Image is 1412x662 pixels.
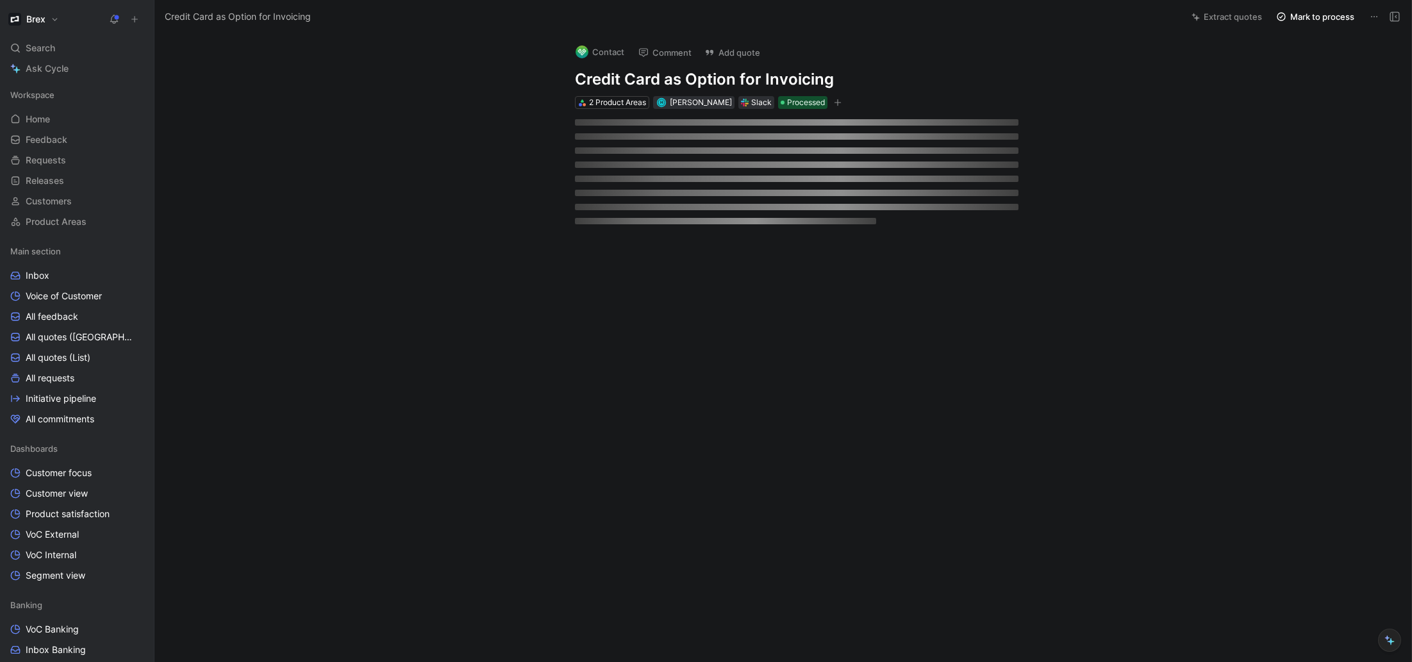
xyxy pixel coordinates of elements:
[26,61,69,76] span: Ask Cycle
[26,269,49,282] span: Inbox
[5,212,149,231] a: Product Areas
[5,171,149,190] a: Releases
[26,215,87,228] span: Product Areas
[5,130,149,149] a: Feedback
[5,307,149,326] a: All feedback
[576,46,588,58] img: logo
[10,245,61,258] span: Main section
[5,368,149,388] a: All requests
[5,110,149,129] a: Home
[5,389,149,408] a: Initiative pipeline
[26,351,90,364] span: All quotes (List)
[5,463,149,483] a: Customer focus
[670,97,732,107] span: [PERSON_NAME]
[5,484,149,503] a: Customer view
[26,310,78,323] span: All feedback
[26,528,79,541] span: VoC External
[26,549,76,561] span: VoC Internal
[5,59,149,78] a: Ask Cycle
[26,331,134,343] span: All quotes ([GEOGRAPHIC_DATA])
[26,154,66,167] span: Requests
[5,504,149,524] a: Product satisfaction
[5,525,149,544] a: VoC External
[5,327,149,347] a: All quotes ([GEOGRAPHIC_DATA])
[570,42,630,62] button: logoContact
[26,392,96,405] span: Initiative pipeline
[5,439,149,458] div: Dashboards
[575,69,1018,90] h1: Credit Card as Option for Invoicing
[10,88,54,101] span: Workspace
[26,569,85,582] span: Segment view
[5,545,149,565] a: VoC Internal
[26,40,55,56] span: Search
[5,566,149,585] a: Segment view
[5,348,149,367] a: All quotes (List)
[751,96,772,109] div: Slack
[26,623,79,636] span: VoC Banking
[26,487,88,500] span: Customer view
[5,620,149,639] a: VoC Banking
[5,286,149,306] a: Voice of Customer
[5,38,149,58] div: Search
[5,242,149,429] div: Main sectionInboxVoice of CustomerAll feedbackAll quotes ([GEOGRAPHIC_DATA])All quotes (List)All ...
[5,85,149,104] div: Workspace
[5,439,149,585] div: DashboardsCustomer focusCustomer viewProduct satisfactionVoC ExternalVoC InternalSegment view
[26,372,74,385] span: All requests
[26,133,67,146] span: Feedback
[26,467,92,479] span: Customer focus
[5,410,149,429] a: All commitments
[5,595,149,615] div: Banking
[778,96,827,109] div: Processed
[165,9,311,24] span: Credit Card as Option for Invoicing
[26,195,72,208] span: Customers
[8,13,21,26] img: Brex
[26,13,46,25] h1: Brex
[658,99,665,106] div: H
[5,151,149,170] a: Requests
[5,192,149,211] a: Customers
[589,96,646,109] div: 2 Product Areas
[26,508,110,520] span: Product satisfaction
[5,640,149,659] a: Inbox Banking
[10,442,58,455] span: Dashboards
[26,413,94,426] span: All commitments
[10,599,42,611] span: Banking
[699,44,766,62] button: Add quote
[26,174,64,187] span: Releases
[5,10,62,28] button: BrexBrex
[1186,8,1268,26] button: Extract quotes
[26,113,50,126] span: Home
[26,643,86,656] span: Inbox Banking
[1270,8,1360,26] button: Mark to process
[26,290,102,302] span: Voice of Customer
[5,242,149,261] div: Main section
[5,266,149,285] a: Inbox
[633,44,697,62] button: Comment
[787,96,825,109] span: Processed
